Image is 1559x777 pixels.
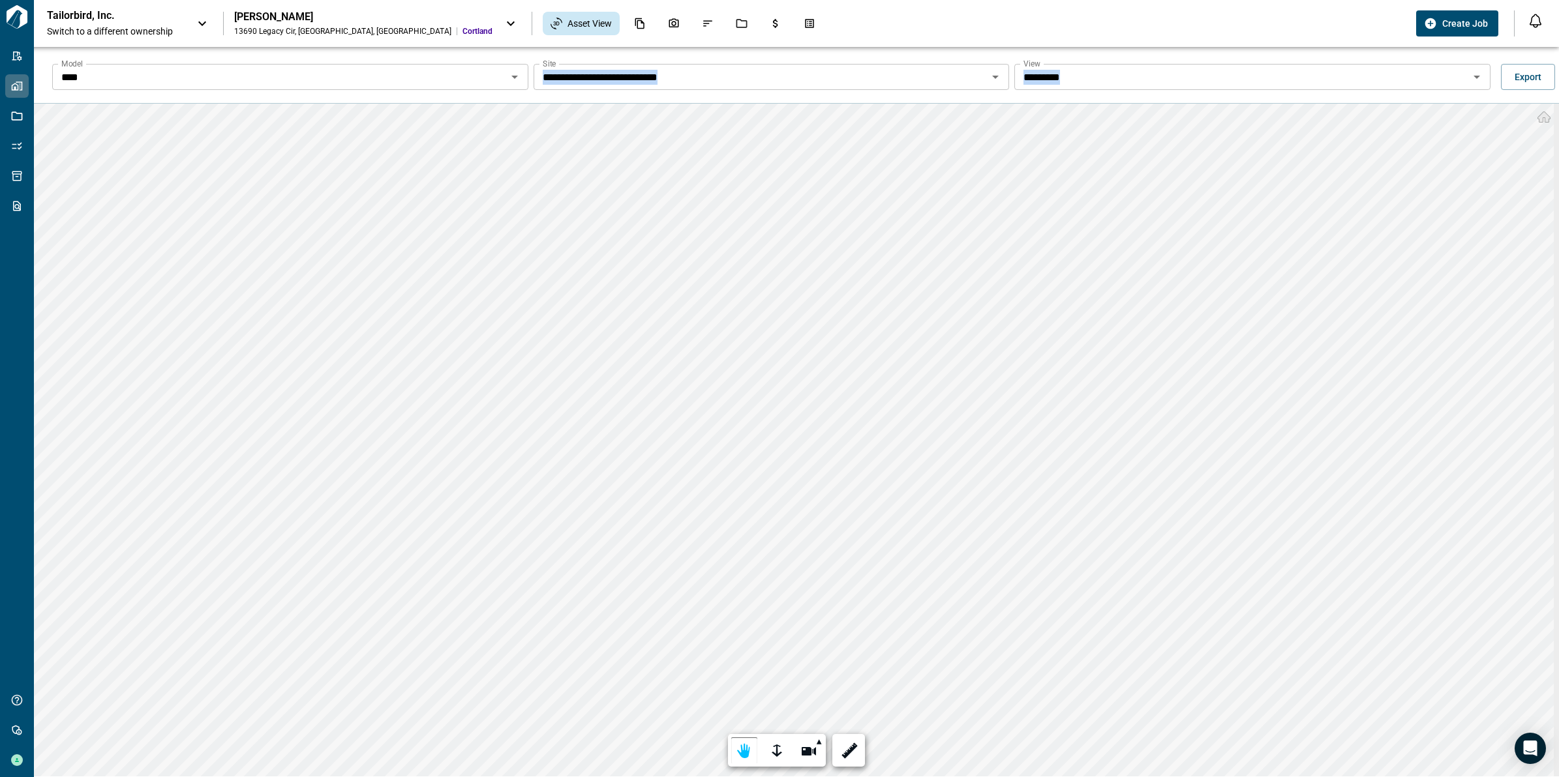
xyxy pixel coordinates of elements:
button: Open [986,68,1005,86]
p: Tailorbird, Inc. [47,9,164,22]
label: Model [61,58,83,69]
div: Jobs [728,12,755,35]
div: 13690 Legacy Cir , [GEOGRAPHIC_DATA] , [GEOGRAPHIC_DATA] [234,26,451,37]
button: Export [1501,64,1555,90]
label: View [1023,58,1040,69]
div: Open Intercom Messenger [1515,733,1546,764]
span: Export [1515,70,1541,83]
button: Open [506,68,524,86]
div: [PERSON_NAME] [234,10,492,23]
div: Takeoff Center [796,12,823,35]
button: Create Job [1416,10,1498,37]
div: Issues & Info [694,12,721,35]
div: Budgets [762,12,789,35]
div: Documents [626,12,654,35]
button: Open [1468,68,1486,86]
span: Cortland [462,26,492,37]
span: Switch to a different ownership [47,25,184,38]
div: Asset View [543,12,620,35]
div: Photos [660,12,688,35]
span: Asset View [568,17,612,30]
button: Open notification feed [1525,10,1546,31]
label: Site [543,58,556,69]
span: Create Job [1442,17,1488,30]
